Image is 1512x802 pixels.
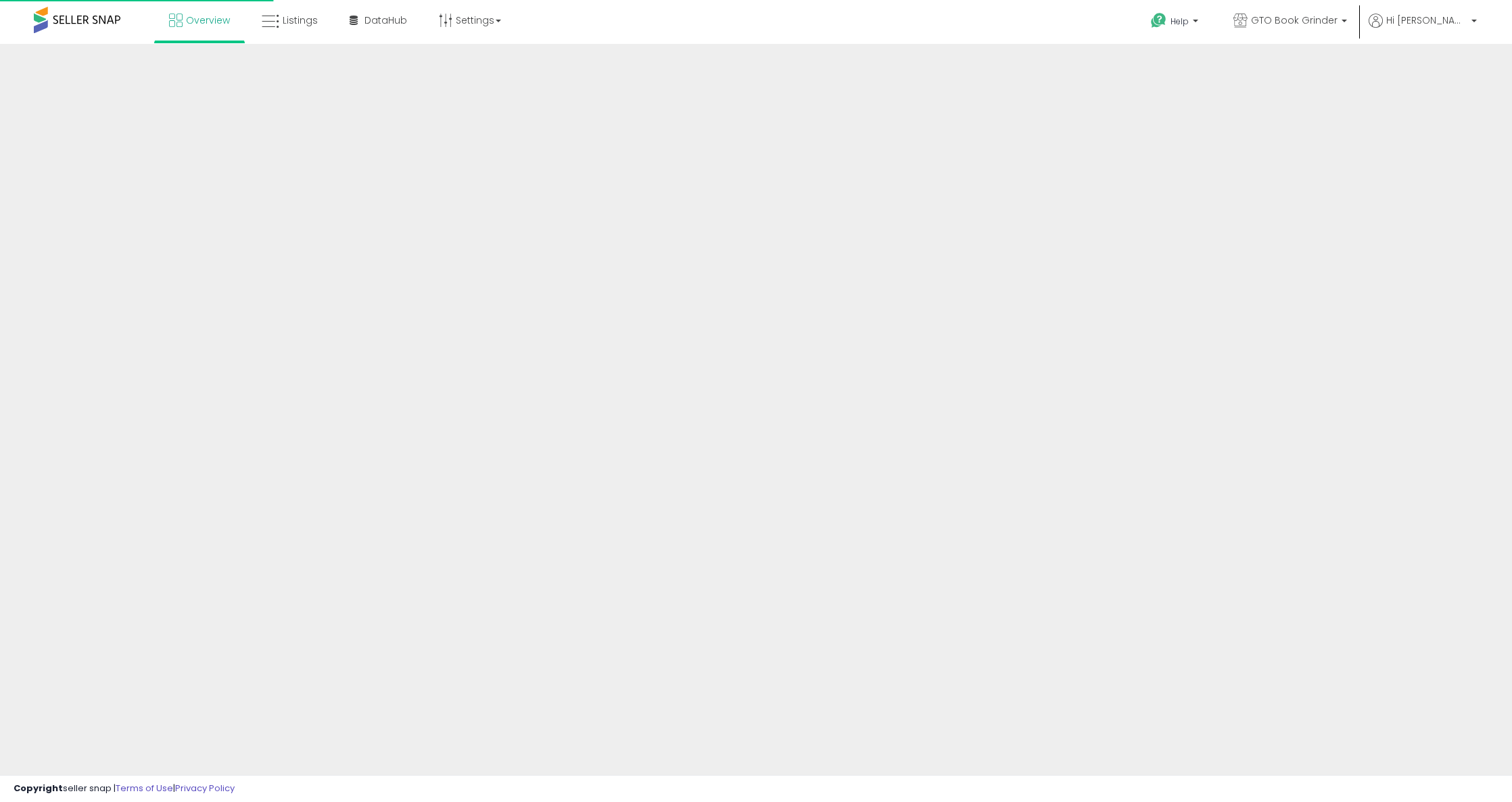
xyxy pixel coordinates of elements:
[1140,2,1212,44] a: Help
[283,14,318,27] span: Listings
[1150,12,1167,29] i: Get Help
[1171,16,1189,27] span: Help
[1251,14,1338,27] span: GTO Book Grinder
[186,14,230,27] span: Overview
[1386,14,1467,27] span: Hi [PERSON_NAME]
[1369,14,1477,44] a: Hi [PERSON_NAME]
[364,14,407,27] span: DataHub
